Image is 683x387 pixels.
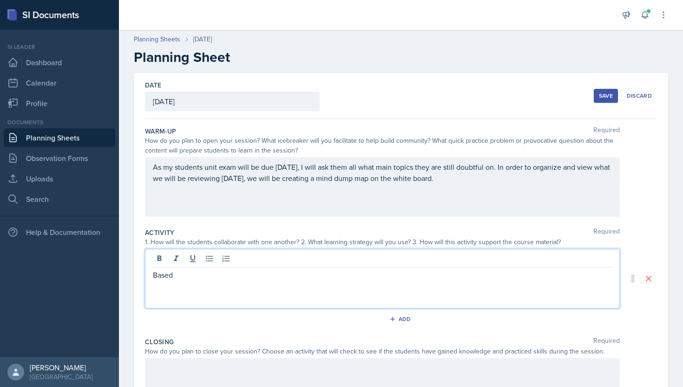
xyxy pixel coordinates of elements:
[153,161,612,184] p: As my students unit exam will be due [DATE], I will ask them all what main topics they are still ...
[145,347,620,356] div: How do you plan to close your session? Choose an activity that will check to see if the students ...
[30,372,92,381] div: [GEOGRAPHIC_DATA]
[145,237,620,247] div: 1. How will the students collaborate with one another? 2. What learning strategy will you use? 3....
[30,363,92,372] div: [PERSON_NAME]
[594,89,618,103] button: Save
[153,269,612,280] p: Based
[145,127,176,136] label: Warm-Up
[386,312,416,326] button: Add
[4,118,115,127] div: Documents
[145,228,175,237] label: Activity
[4,169,115,188] a: Uploads
[4,53,115,72] a: Dashboard
[593,337,620,347] span: Required
[4,223,115,241] div: Help & Documentation
[4,149,115,167] a: Observation Forms
[4,94,115,113] a: Profile
[4,73,115,92] a: Calendar
[4,43,115,51] div: Si leader
[391,315,411,323] div: Add
[593,228,620,237] span: Required
[145,80,161,90] label: Date
[4,190,115,208] a: Search
[599,92,613,100] div: Save
[134,49,668,66] h2: Planning Sheet
[622,89,657,103] button: Discard
[593,127,620,136] span: Required
[145,337,174,347] label: Closing
[4,128,115,147] a: Planning Sheets
[134,34,180,44] a: Planning Sheets
[627,92,652,100] div: Discard
[193,34,212,44] div: [DATE]
[145,136,620,155] div: How do you plan to open your session? What icebreaker will you facilitate to help build community...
